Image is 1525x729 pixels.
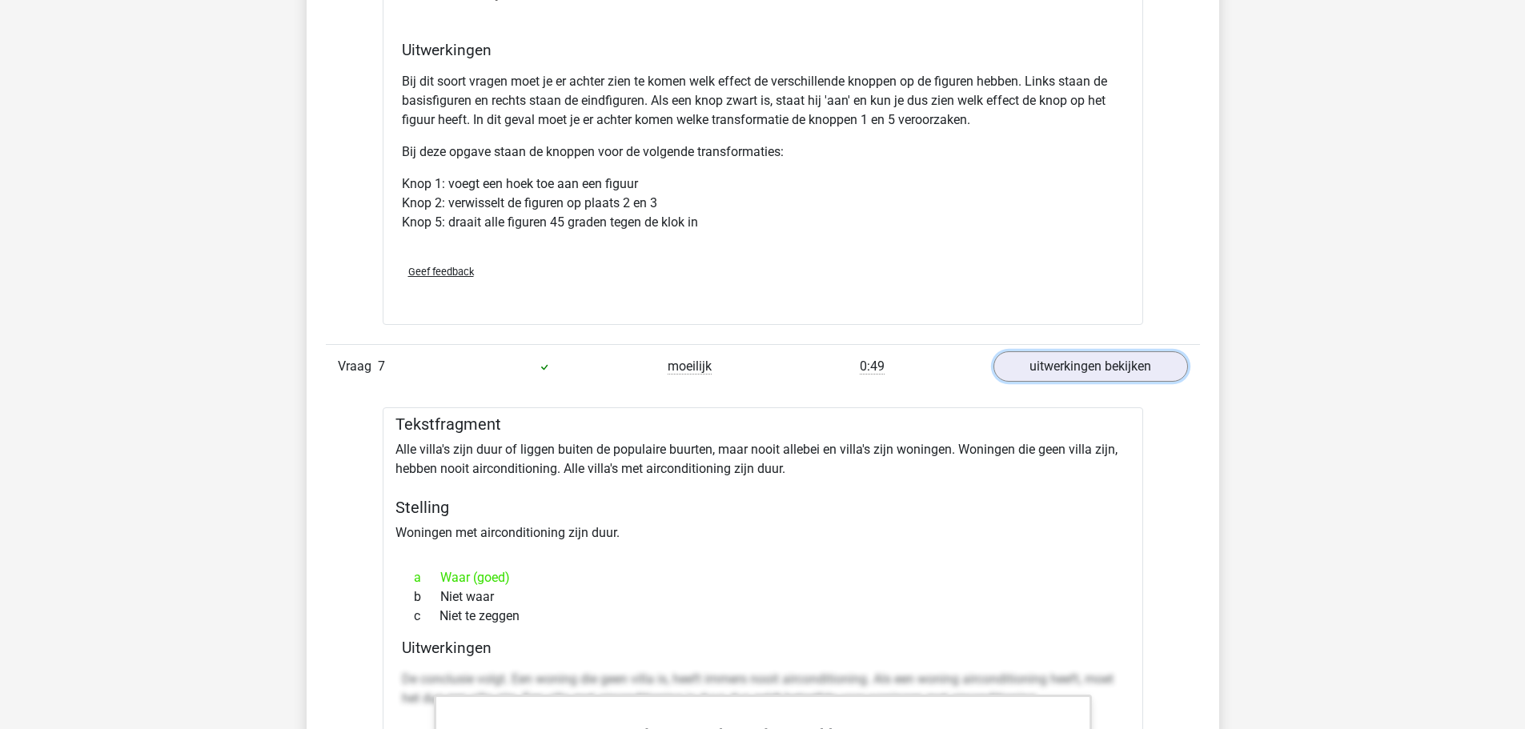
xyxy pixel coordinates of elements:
span: 0:49 [860,358,885,375]
a: uitwerkingen bekijken [993,351,1188,382]
p: Bij dit soort vragen moet je er achter zien te komen welk effect de verschillende knoppen op de f... [402,72,1124,130]
span: c [414,607,439,626]
span: 7 [378,358,385,374]
div: Niet waar [402,587,1124,607]
p: Bij deze opgave staan de knoppen voor de volgende transformaties: [402,142,1124,162]
p: De conclusie volgt. Een woning die geen villa is, heeft immers nooit airconditioning. Als een won... [402,670,1124,708]
div: Niet te zeggen [402,607,1124,626]
span: a [414,568,440,587]
h4: Uitwerkingen [402,41,1124,59]
span: b [414,587,440,607]
h5: Stelling [395,498,1130,517]
span: moeilijk [668,358,712,375]
h4: Uitwerkingen [402,639,1124,657]
span: Vraag [338,357,378,376]
div: Waar (goed) [402,568,1124,587]
p: Knop 1: voegt een hoek toe aan een figuur Knop 2: verwisselt de figuren op plaats 2 en 3 Knop 5: ... [402,174,1124,232]
span: Geef feedback [408,266,474,278]
h5: Tekstfragment [395,415,1130,434]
